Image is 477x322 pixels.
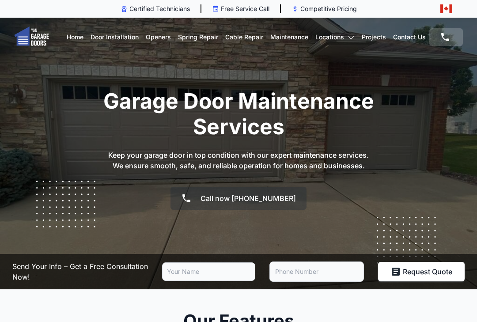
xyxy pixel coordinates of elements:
[378,262,465,281] button: Request Quote
[146,22,171,52] a: Openers
[106,150,371,171] p: Keep your garage door in top condition with our expert maintenance services. We ensure smooth, sa...
[162,262,255,281] input: Your Name
[170,187,307,210] a: Call now [PHONE_NUMBER]
[225,22,263,52] a: Cable Repair
[91,22,139,52] a: Door Installation
[67,22,83,52] a: Home
[393,22,426,52] a: Contact Us
[269,261,364,282] input: Phone Number
[14,27,49,48] img: logo
[270,22,308,52] a: Maintenance
[178,22,218,52] a: Spring Repair
[221,4,269,13] p: Free Service Call
[12,261,155,282] p: Send Your Info – Get a Free Consultation Now!
[129,4,190,13] p: Certified Technicians
[66,88,411,139] h1: Garage Door Maintenance Services
[300,4,357,13] p: Competitive Pricing
[362,22,386,52] a: Projects
[315,22,355,52] a: Locations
